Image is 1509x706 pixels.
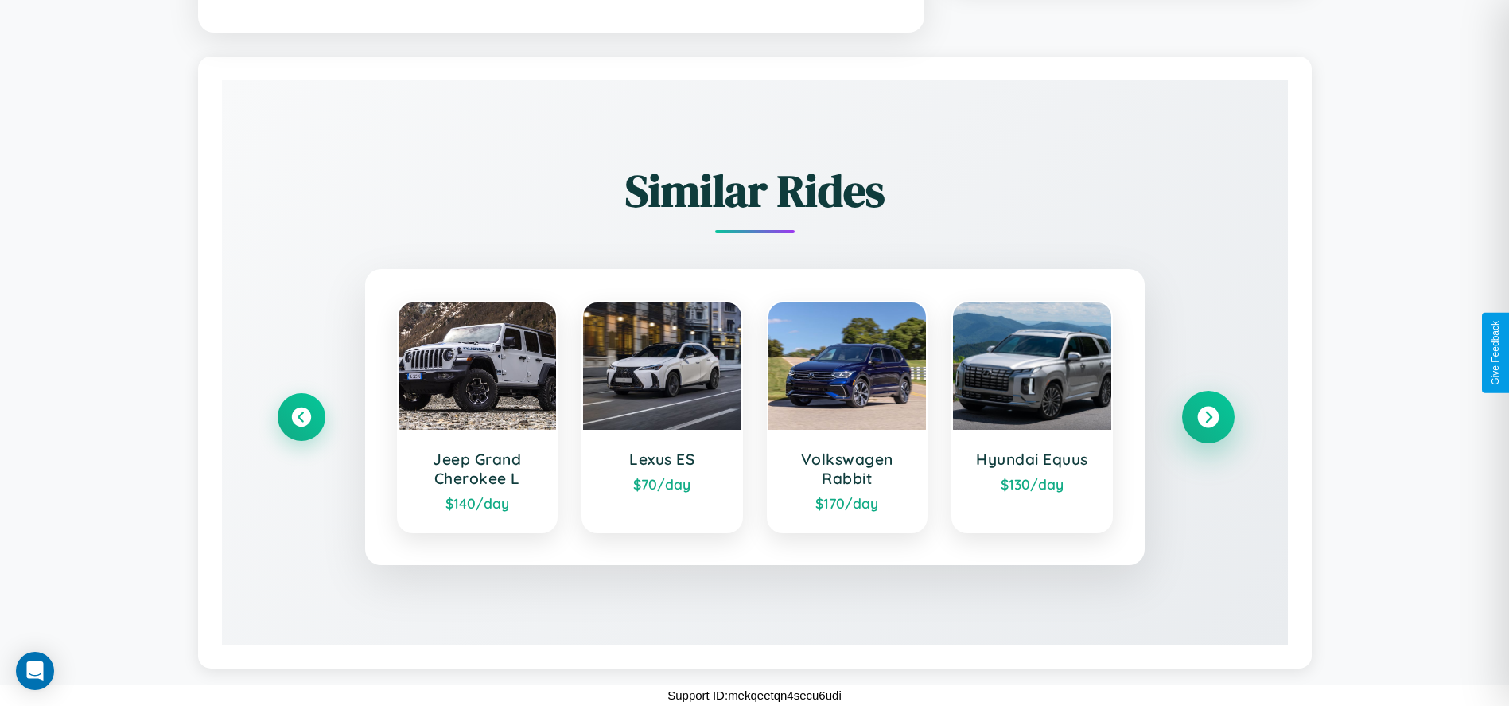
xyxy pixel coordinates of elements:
[784,494,911,512] div: $ 170 /day
[969,475,1095,493] div: $ 130 /day
[969,450,1095,469] h3: Hyundai Equus
[414,450,541,488] h3: Jeep Grand Cherokee L
[278,160,1232,221] h2: Similar Rides
[667,685,841,706] p: Support ID: mekqeetqn4secu6udi
[784,450,911,488] h3: Volkswagen Rabbit
[951,301,1113,533] a: Hyundai Equus$130/day
[16,652,54,690] div: Open Intercom Messenger
[599,475,725,493] div: $ 70 /day
[767,301,928,533] a: Volkswagen Rabbit$170/day
[414,494,541,512] div: $ 140 /day
[581,301,743,533] a: Lexus ES$70/day
[599,450,725,469] h3: Lexus ES
[1490,321,1501,385] div: Give Feedback
[397,301,558,533] a: Jeep Grand Cherokee L$140/day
